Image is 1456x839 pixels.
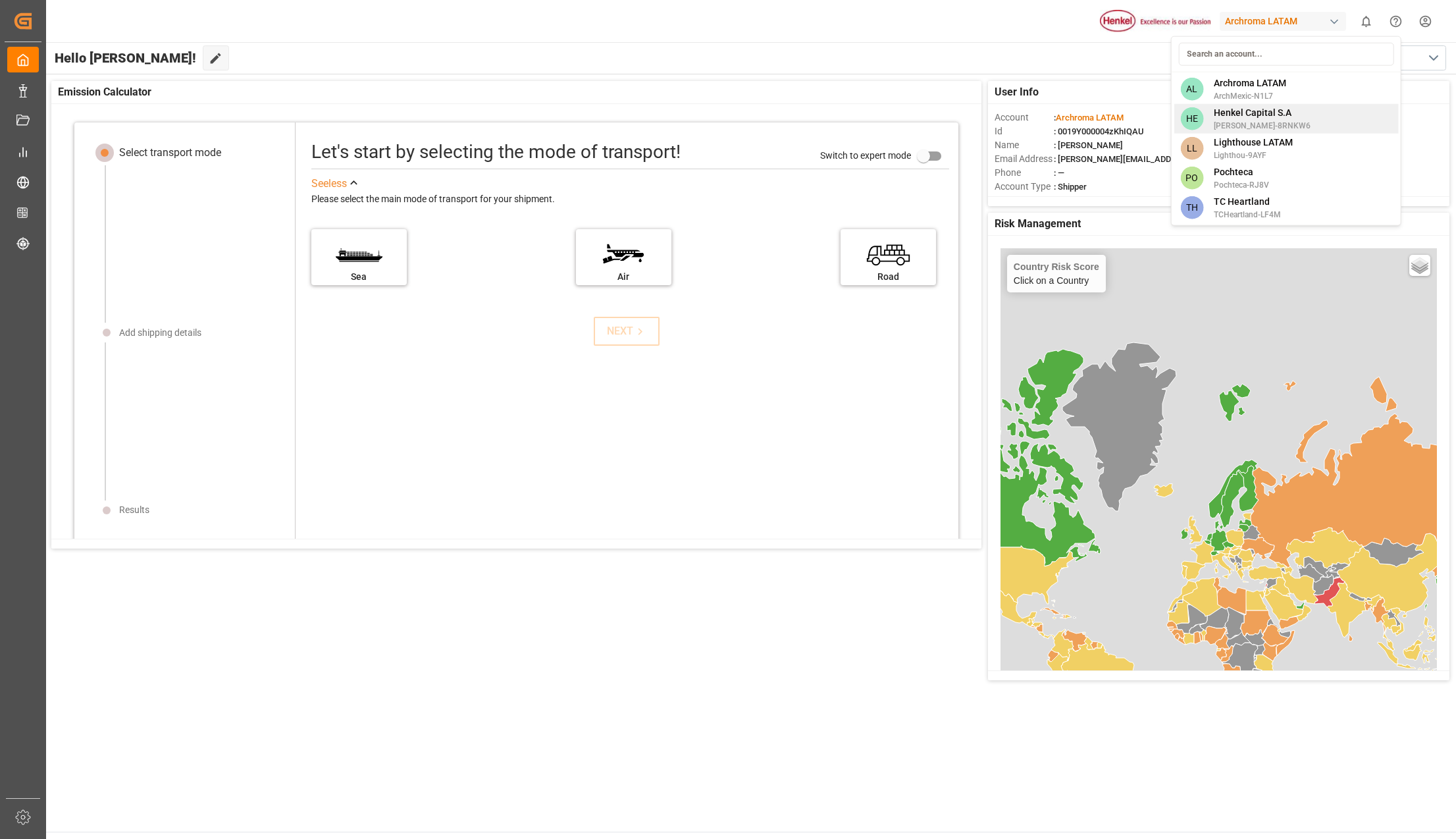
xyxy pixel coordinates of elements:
[1180,137,1203,160] span: LL
[1214,120,1311,132] span: [PERSON_NAME]-8RNKW6
[1178,42,1393,65] input: Search an account...
[1214,209,1281,221] span: TCHeartland-LF4M
[1214,136,1293,149] span: Lighthouse LATAM
[1180,78,1203,101] span: AL
[1180,167,1203,190] span: PO
[1214,149,1293,161] span: Lighthou-9AYF
[1409,255,1430,276] a: Layers
[1214,165,1269,179] span: Pochteca
[1180,196,1203,219] span: TH
[1214,76,1286,90] span: Archroma LATAM
[1214,106,1311,120] span: Henkel Capital S.A
[1214,195,1281,209] span: TC Heartland
[1014,261,1099,272] h4: Country Risk Score
[1214,179,1269,191] span: Pochteca-RJ8V
[1214,90,1286,102] span: ArchMexic-N1L7
[1180,107,1203,130] span: HE
[1014,261,1099,286] div: Click on a Country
